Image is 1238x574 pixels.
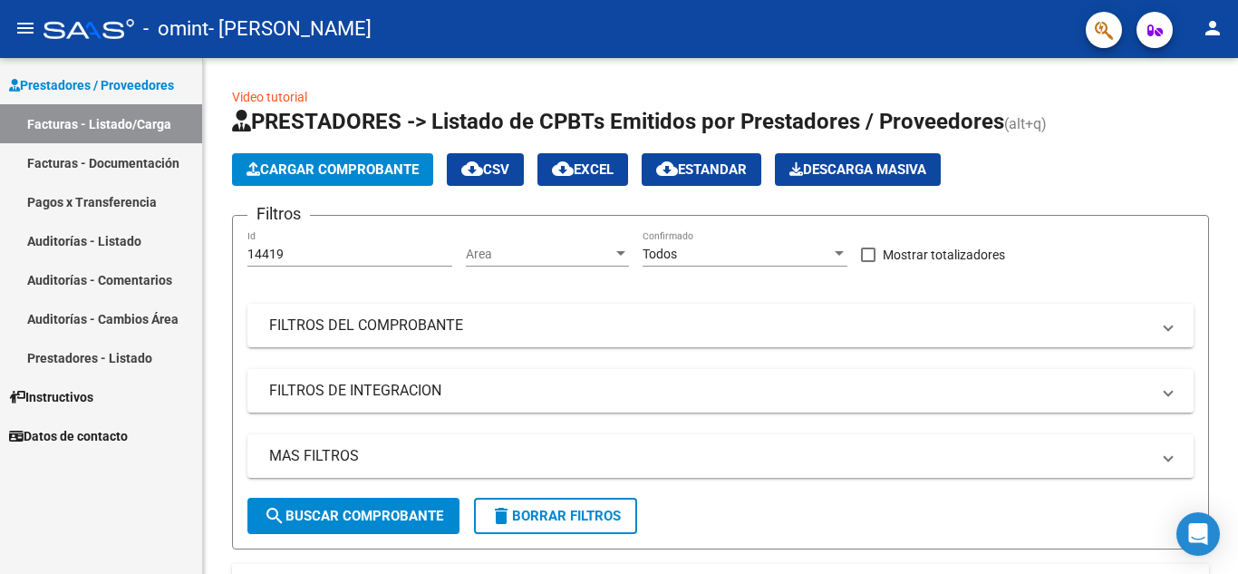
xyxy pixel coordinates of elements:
[474,498,637,534] button: Borrar Filtros
[9,75,174,95] span: Prestadores / Proveedores
[656,158,678,180] mat-icon: cloud_download
[264,508,443,524] span: Buscar Comprobante
[775,153,941,186] app-download-masive: Descarga masiva de comprobantes (adjuntos)
[1176,512,1220,556] div: Open Intercom Messenger
[208,9,372,49] span: - [PERSON_NAME]
[537,153,628,186] button: EXCEL
[643,247,677,261] span: Todos
[490,505,512,527] mat-icon: delete
[9,387,93,407] span: Instructivos
[269,381,1150,401] mat-panel-title: FILTROS DE INTEGRACION
[264,505,285,527] mat-icon: search
[552,158,574,180] mat-icon: cloud_download
[247,498,459,534] button: Buscar Comprobante
[447,153,524,186] button: CSV
[490,508,621,524] span: Borrar Filtros
[1004,115,1047,132] span: (alt+q)
[466,247,613,262] span: Area
[15,17,36,39] mat-icon: menu
[143,9,208,49] span: - omint
[9,426,128,446] span: Datos de contacto
[461,161,509,178] span: CSV
[789,161,926,178] span: Descarga Masiva
[552,161,614,178] span: EXCEL
[247,369,1194,413] mat-expansion-panel-header: FILTROS DE INTEGRACION
[883,244,1005,266] span: Mostrar totalizadores
[269,316,1150,336] mat-panel-title: FILTROS DEL COMPROBANTE
[232,109,1004,134] span: PRESTADORES -> Listado de CPBTs Emitidos por Prestadores / Proveedores
[232,90,307,104] a: Video tutorial
[247,161,419,178] span: Cargar Comprobante
[247,434,1194,478] mat-expansion-panel-header: MAS FILTROS
[269,446,1150,466] mat-panel-title: MAS FILTROS
[461,158,483,180] mat-icon: cloud_download
[656,161,747,178] span: Estandar
[247,304,1194,347] mat-expansion-panel-header: FILTROS DEL COMPROBANTE
[775,153,941,186] button: Descarga Masiva
[247,201,310,227] h3: Filtros
[642,153,761,186] button: Estandar
[232,153,433,186] button: Cargar Comprobante
[1202,17,1223,39] mat-icon: person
